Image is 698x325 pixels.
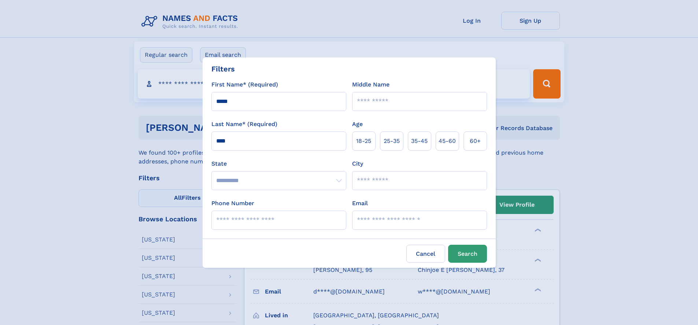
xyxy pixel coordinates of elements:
[352,80,389,89] label: Middle Name
[352,159,363,168] label: City
[448,245,487,263] button: Search
[356,137,371,145] span: 18‑25
[470,137,481,145] span: 60+
[211,159,346,168] label: State
[411,137,428,145] span: 35‑45
[211,120,277,129] label: Last Name* (Required)
[384,137,400,145] span: 25‑35
[211,199,254,208] label: Phone Number
[211,80,278,89] label: First Name* (Required)
[352,120,363,129] label: Age
[352,199,368,208] label: Email
[406,245,445,263] label: Cancel
[439,137,456,145] span: 45‑60
[211,63,235,74] div: Filters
